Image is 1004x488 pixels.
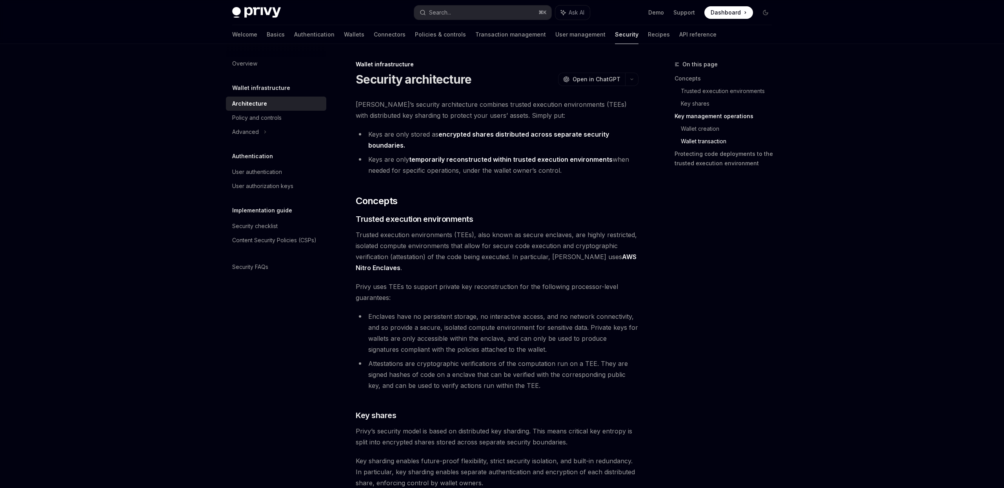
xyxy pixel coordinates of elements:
[415,25,466,44] a: Policies & controls
[356,99,638,121] span: [PERSON_NAME]’s security architecture combines trusted execution environments (TEEs) with distrib...
[374,25,406,44] a: Connectors
[356,358,638,391] li: Attestations are cryptographic verifications of the computation run on a TEE. They are signed has...
[226,57,326,71] a: Overview
[356,72,471,86] h1: Security architecture
[356,60,638,68] div: Wallet infrastructure
[356,281,638,303] span: Privy uses TEEs to support private key reconstruction for the following processor-level guarantees:
[232,206,292,215] h5: Implementation guide
[226,179,326,193] a: User authorization keys
[711,9,741,16] span: Dashboard
[356,426,638,448] span: Privy’s security model is based on distributed key sharding. This means critical key entropy is s...
[475,25,546,44] a: Transaction management
[356,410,396,421] span: Key shares
[648,25,670,44] a: Recipes
[226,111,326,125] a: Policy and controls
[648,9,664,16] a: Demo
[409,155,613,163] strong: temporarily reconstructed within trusted execution environments
[232,236,316,245] div: Content Security Policies (CSPs)
[232,167,282,177] div: User authentication
[226,260,326,274] a: Security FAQs
[356,214,473,225] span: Trusted execution environments
[356,311,638,355] li: Enclaves have no persistent storage, no interactive access, and no network connectivity, and so p...
[759,6,772,19] button: Toggle dark mode
[573,75,620,83] span: Open in ChatGPT
[681,122,778,135] a: Wallet creation
[356,195,397,207] span: Concepts
[675,72,778,85] a: Concepts
[232,221,278,231] div: Security checklist
[704,6,753,19] a: Dashboard
[681,135,778,148] a: Wallet transaction
[226,165,326,179] a: User authentication
[615,25,638,44] a: Security
[232,181,293,191] div: User authorization keys
[344,25,364,44] a: Wallets
[356,129,638,151] li: Keys are only stored as
[226,233,326,247] a: Content Security Policies (CSPs)
[232,127,259,137] div: Advanced
[681,85,778,97] a: Trusted execution environments
[267,25,285,44] a: Basics
[555,5,590,20] button: Ask AI
[226,97,326,111] a: Architecture
[681,97,778,110] a: Key shares
[558,73,625,86] button: Open in ChatGPT
[682,60,718,69] span: On this page
[538,9,547,16] span: ⌘ K
[555,25,606,44] a: User management
[356,229,638,273] span: Trusted execution environments (TEEs), also known as secure enclaves, are highly restricted, isol...
[414,5,551,20] button: Search...⌘K
[356,154,638,176] li: Keys are only when needed for specific operations, under the wallet owner’s control.
[232,59,257,68] div: Overview
[569,9,584,16] span: Ask AI
[673,9,695,16] a: Support
[232,7,281,18] img: dark logo
[675,110,778,122] a: Key management operations
[675,148,778,170] a: Protecting code deployments to the trusted execution environment
[679,25,717,44] a: API reference
[232,152,273,161] h5: Authentication
[232,113,282,122] div: Policy and controls
[232,25,257,44] a: Welcome
[368,130,609,149] strong: encrypted shares distributed across separate security boundaries.
[294,25,335,44] a: Authentication
[429,8,451,17] div: Search...
[232,262,268,272] div: Security FAQs
[232,99,267,108] div: Architecture
[232,83,290,93] h5: Wallet infrastructure
[226,219,326,233] a: Security checklist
